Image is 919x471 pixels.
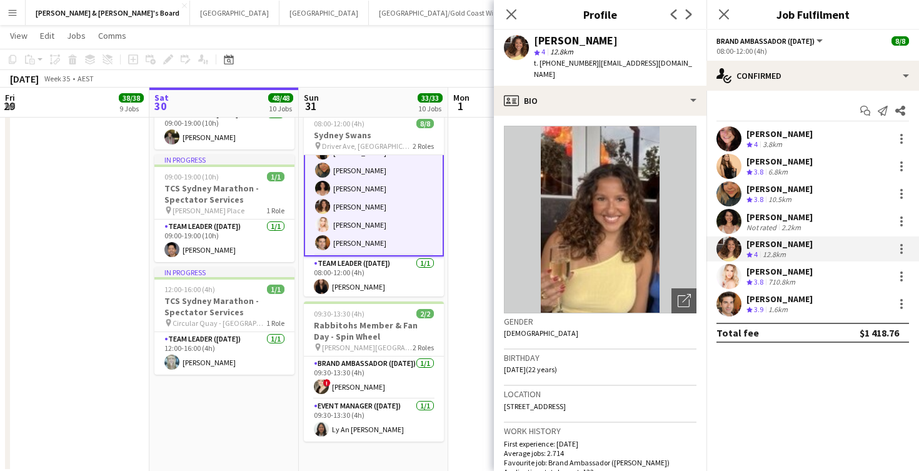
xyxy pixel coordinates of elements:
p: First experience: [DATE] [504,439,696,448]
span: Sat [154,92,169,103]
span: [PERSON_NAME][GEOGRAPHIC_DATA] [322,343,413,352]
span: 1 Role [266,206,284,215]
div: 10.5km [766,195,794,205]
button: [PERSON_NAME] & [PERSON_NAME]'s Board [26,1,190,25]
button: [GEOGRAPHIC_DATA]/Gold Coast Winter [369,1,517,25]
span: 4 [754,139,758,149]
span: [DATE] (22 years) [504,365,557,374]
span: 3.8 [754,277,763,286]
h3: Birthday [504,352,696,363]
button: Brand Ambassador ([DATE]) [716,36,825,46]
div: 710.8km [766,277,798,288]
div: 10 Jobs [269,104,293,113]
span: 30 [153,99,169,113]
span: [DEMOGRAPHIC_DATA] [504,328,578,338]
h3: Gender [504,316,696,327]
span: 4 [754,250,758,259]
div: 2.2km [779,223,803,232]
h3: Location [504,388,696,400]
div: In progress [154,154,294,165]
h3: TCS Sydney Marathon - Spectator Services [154,295,294,318]
span: 2/2 [416,309,434,318]
div: [PERSON_NAME] [746,128,813,139]
span: 1/1 [267,285,284,294]
span: Mon [453,92,470,103]
h3: Profile [494,6,706,23]
span: 12:00-16:00 (4h) [164,285,215,294]
div: In progress12:00-16:00 (4h)1/1TCS Sydney Marathon - Spectator Services Circular Quay - [GEOGRAPHI... [154,267,294,375]
span: 1 Role [266,318,284,328]
app-card-role: Team Leader ([DATE])1/109:00-19:00 (10h)[PERSON_NAME] [154,107,294,149]
div: Open photos pop-in [671,288,696,313]
span: [PERSON_NAME] Place [173,206,244,215]
h3: Sydney Swans [304,129,444,141]
span: 3.8 [754,195,763,204]
span: | [EMAIL_ADDRESS][DOMAIN_NAME] [534,58,692,79]
app-card-role: Team Leader ([DATE])1/109:00-19:00 (10h)[PERSON_NAME] [154,220,294,262]
a: Jobs [62,28,91,44]
div: [PERSON_NAME] [746,238,813,250]
span: [STREET_ADDRESS] [504,402,566,411]
h3: Job Fulfilment [706,6,919,23]
a: View [5,28,33,44]
div: Total fee [716,327,759,339]
app-job-card: 08:00-12:00 (4h)8/8Sydney Swans Driver Ave, [GEOGRAPHIC_DATA]2 RolesBrand Ambassador ([DATE])7/70... [304,111,444,296]
div: [PERSON_NAME] [746,293,813,305]
div: [DATE] [10,73,39,85]
span: 4 [541,47,545,56]
button: [GEOGRAPHIC_DATA] [190,1,279,25]
div: $1 418.76 [860,327,899,339]
span: Circular Quay - [GEOGRAPHIC_DATA] - [GEOGRAPHIC_DATA] [173,318,266,328]
h3: TCS Sydney Marathon - Spectator Services [154,183,294,205]
app-card-role: Team Leader ([DATE])1/112:00-16:00 (4h)[PERSON_NAME] [154,332,294,375]
span: Driver Ave, [GEOGRAPHIC_DATA] [322,141,413,151]
span: Brand Ambassador (Sunday) [716,36,815,46]
span: Fri [5,92,15,103]
div: 3.8km [760,139,785,150]
span: View [10,30,28,41]
div: 1.6km [766,305,790,315]
span: t. [PHONE_NUMBER] [534,58,599,68]
div: Bio [494,86,706,116]
div: [PERSON_NAME] [746,156,813,167]
app-card-role: Event Manager ([DATE])1/109:30-13:30 (4h)Ly An [PERSON_NAME] [304,399,444,442]
span: 2 Roles [413,141,434,151]
h3: Work history [504,425,696,437]
span: 48/48 [268,93,293,103]
span: 09:00-19:00 (10h) [164,172,219,181]
span: 38/38 [119,93,144,103]
span: 8/8 [416,119,434,128]
span: Comms [98,30,126,41]
span: 31 [302,99,319,113]
span: 33/33 [418,93,443,103]
span: 12.8km [548,47,576,56]
span: 08:00-12:00 (4h) [314,119,364,128]
span: Week 35 [41,74,73,83]
div: 10 Jobs [418,104,442,113]
div: In progress [154,267,294,277]
div: 12.8km [760,250,788,260]
span: 2 Roles [413,343,434,352]
button: [GEOGRAPHIC_DATA] [279,1,369,25]
span: Jobs [67,30,86,41]
a: Edit [35,28,59,44]
span: 09:30-13:30 (4h) [314,309,364,318]
p: Favourite job: Brand Ambassador ([PERSON_NAME]) [504,458,696,467]
div: 9 Jobs [119,104,143,113]
span: 8/8 [891,36,909,46]
div: 08:00-12:00 (4h) [716,46,909,56]
app-job-card: In progress09:00-19:00 (10h)1/1TCS Sydney Marathon - Spectator Services [PERSON_NAME] Place1 Role... [154,154,294,262]
app-card-role: Team Leader ([DATE])1/108:00-12:00 (4h)[PERSON_NAME] [304,256,444,299]
div: 6.8km [766,167,790,178]
span: 29 [3,99,15,113]
app-card-role: Brand Ambassador ([DATE])1/109:30-13:30 (4h)![PERSON_NAME] [304,357,444,399]
span: Sun [304,92,319,103]
span: 3.9 [754,305,763,314]
div: [PERSON_NAME] [746,211,813,223]
div: AEST [78,74,94,83]
div: [PERSON_NAME] [746,266,813,277]
div: Not rated [746,223,779,232]
h3: Rabbitohs Member & Fan Day - Spin Wheel [304,320,444,342]
div: Confirmed [706,61,919,91]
